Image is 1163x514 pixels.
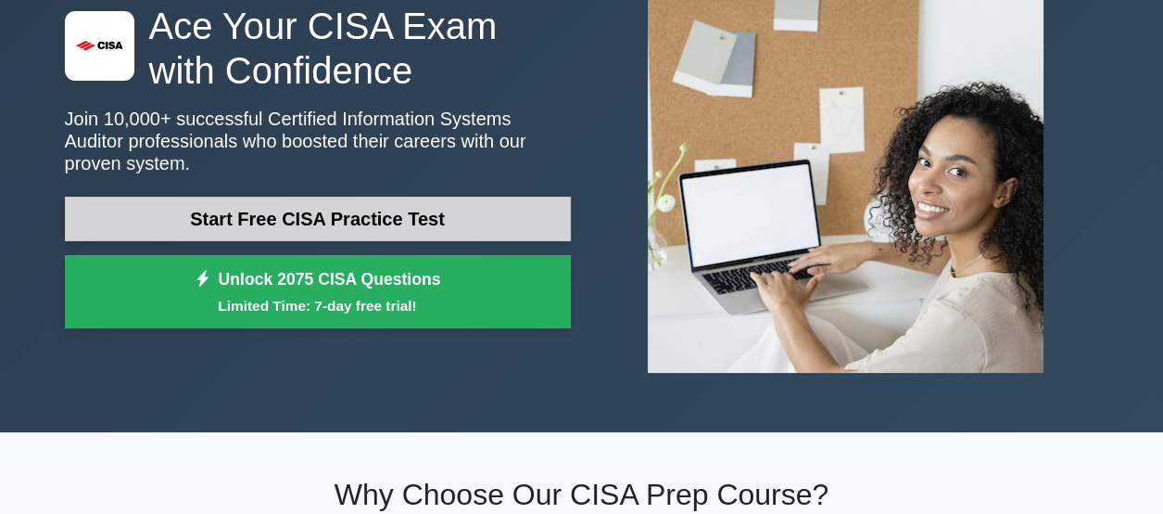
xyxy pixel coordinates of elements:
[65,197,571,241] a: Start Free CISA Practice Test
[88,295,548,316] small: Limited Time: 7-day free trial!
[65,108,571,174] p: Join 10,000+ successful Certified Information Systems Auditor professionals who boosted their car...
[65,477,1099,512] h2: Why Choose Our CISA Prep Course?
[65,255,571,329] a: Unlock 2075 CISA QuestionsLimited Time: 7-day free trial!
[65,4,571,93] h1: Ace Your CISA Exam with Confidence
